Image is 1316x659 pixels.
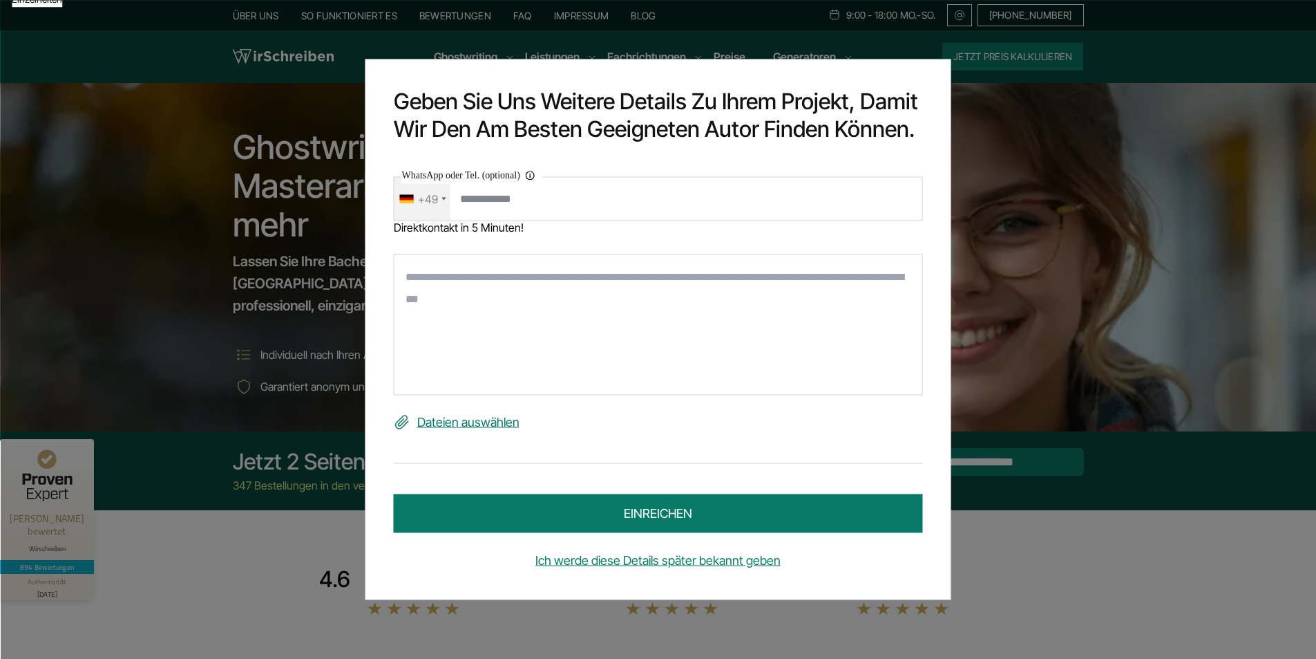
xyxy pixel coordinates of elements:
[402,167,542,183] label: WhatsApp oder Tel. (optional)
[394,221,923,233] div: Direktkontakt in 5 Minuten!
[418,187,438,210] div: +49
[394,87,923,142] h2: Geben Sie uns weitere Details zu Ihrem Projekt, damit wir den am besten geeigneten Autor finden k...
[394,550,923,572] a: Ich werde diese Details später bekannt geben
[394,411,923,434] label: Dateien auswählen
[394,494,923,533] button: einreichen
[394,177,450,220] div: Telephone country code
